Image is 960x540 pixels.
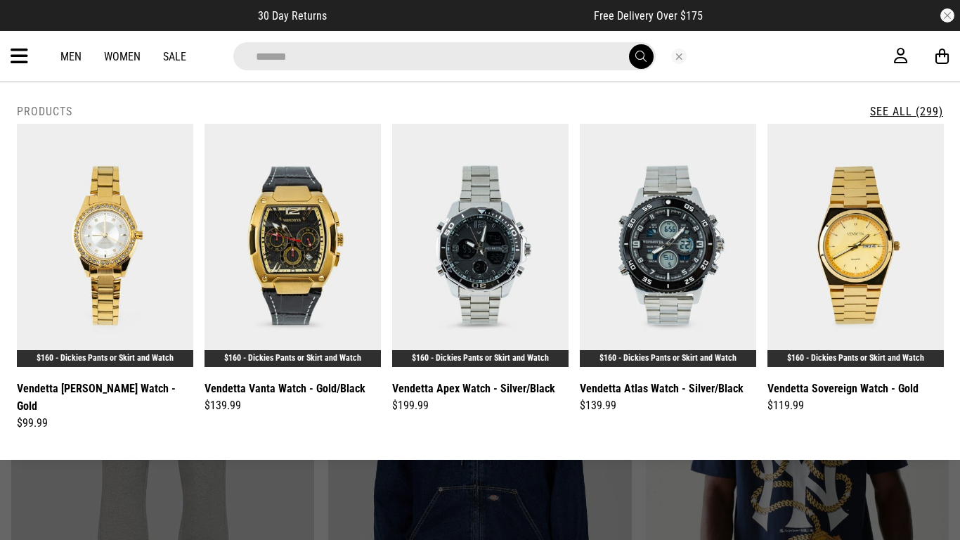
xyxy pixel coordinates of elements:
[17,105,72,118] h2: Products
[163,50,186,63] a: Sale
[37,353,174,363] a: $160 - Dickies Pants or Skirt and Watch
[599,353,737,363] a: $160 - Dickies Pants or Skirt and Watch
[355,8,566,22] iframe: Customer reviews powered by Trustpilot
[767,397,944,414] div: $119.99
[580,124,756,367] img: Vendetta Atlas Watch - Silver/black in Silver
[205,380,365,397] a: Vendetta Vanta Watch - Gold/Black
[392,397,569,414] div: $199.99
[224,353,361,363] a: $160 - Dickies Pants or Skirt and Watch
[412,353,549,363] a: $160 - Dickies Pants or Skirt and Watch
[17,415,193,432] div: $99.99
[11,6,53,48] button: Open LiveChat chat widget
[392,380,555,397] a: Vendetta Apex Watch - Silver/Black
[17,124,193,367] img: Vendetta Celeste Watch - Gold in Gold
[104,50,141,63] a: Women
[392,124,569,367] img: Vendetta Apex Watch - Silver/black in Silver
[205,124,381,367] img: Vendetta Vanta Watch - Gold/black in Multi
[17,380,193,415] a: Vendetta [PERSON_NAME] Watch - Gold
[671,49,687,64] button: Close search
[580,380,744,397] a: Vendetta Atlas Watch - Silver/Black
[767,124,944,367] img: Vendetta Sovereign Watch - Gold in Gold
[594,9,703,22] span: Free Delivery Over $175
[258,9,327,22] span: 30 Day Returns
[787,353,924,363] a: $160 - Dickies Pants or Skirt and Watch
[870,105,943,118] a: See All (299)
[580,397,756,414] div: $139.99
[767,380,919,397] a: Vendetta Sovereign Watch - Gold
[205,397,381,414] div: $139.99
[60,50,82,63] a: Men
